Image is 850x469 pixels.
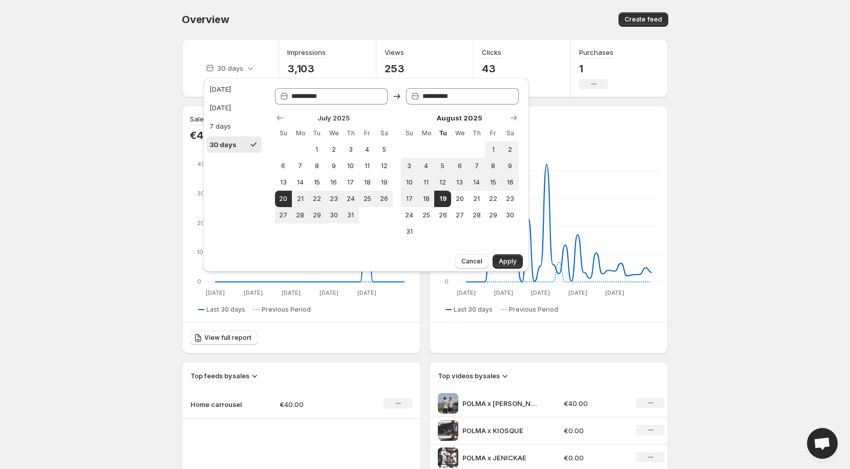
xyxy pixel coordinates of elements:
button: Wednesday August 6 2025 [451,158,468,174]
th: Monday [418,125,435,141]
span: 20 [279,195,288,203]
span: 19 [380,178,389,187]
span: 26 [438,211,447,219]
h3: Top videos by sales [438,371,500,381]
p: POLMA x KIOSQUE [462,425,539,436]
span: 18 [422,195,431,203]
button: Start of range Sunday July 20 2025 [275,191,292,207]
button: Tuesday July 22 2025 [308,191,325,207]
button: Cancel [455,254,488,269]
p: 30 days [217,63,243,73]
button: Friday August 1 2025 [485,141,502,158]
p: €0.00 [564,425,624,436]
img: POLMA x JENICKAE [438,447,458,468]
th: Friday [485,125,502,141]
p: €40.00 [190,129,225,141]
button: Wednesday July 30 2025 [325,207,342,223]
text: 30 [197,190,205,197]
button: Sunday August 3 2025 [401,158,418,174]
span: 11 [363,162,372,170]
p: POLMA x [PERSON_NAME] [462,398,539,409]
span: 21 [472,195,481,203]
button: Thursday July 10 2025 [342,158,359,174]
button: Sunday August 24 2025 [401,207,418,223]
button: Friday August 8 2025 [485,158,502,174]
span: 16 [506,178,515,187]
span: 11 [422,178,431,187]
span: 17 [405,195,414,203]
button: Friday July 18 2025 [359,174,376,191]
button: Thursday August 14 2025 [468,174,485,191]
a: Open chat [807,428,838,459]
text: 0 [444,278,449,285]
button: Wednesday August 27 2025 [451,207,468,223]
p: POLMA x JENICKAE [462,453,539,463]
button: Monday August 18 2025 [418,191,435,207]
span: Last 30 days [206,305,245,314]
button: Saturday August 9 2025 [502,158,519,174]
th: Wednesday [325,125,342,141]
span: 1 [489,146,498,154]
span: Tu [312,129,321,137]
span: 30 [506,211,515,219]
div: 30 days [209,139,237,150]
span: 15 [489,178,498,187]
span: 23 [506,195,515,203]
span: Mo [296,129,305,137]
button: Tuesday August 5 2025 [434,158,451,174]
th: Thursday [342,125,359,141]
div: [DATE] [209,103,231,113]
span: Mo [422,129,431,137]
p: Home carrousel [190,399,242,410]
span: 4 [363,146,372,154]
th: Sunday [401,125,418,141]
span: Create feed [625,15,662,24]
button: Sunday July 13 2025 [275,174,292,191]
span: 30 [329,211,338,219]
button: [DATE] [206,81,262,97]
button: Tuesday July 1 2025 [308,141,325,158]
button: Monday August 11 2025 [418,174,435,191]
button: Tuesday July 8 2025 [308,158,325,174]
th: Wednesday [451,125,468,141]
span: 4 [422,162,431,170]
div: [DATE] [209,84,231,94]
span: 17 [346,178,355,187]
span: Sa [380,129,389,137]
th: Saturday [502,125,519,141]
span: 3 [346,146,355,154]
span: 13 [279,178,288,187]
span: 31 [405,228,414,236]
button: Wednesday August 20 2025 [451,191,468,207]
button: Wednesday July 16 2025 [325,174,342,191]
button: Saturday July 19 2025 [376,174,393,191]
button: Sunday July 27 2025 [275,207,292,223]
h3: Purchases [579,47,613,57]
span: 14 [296,178,305,187]
p: 253 [385,63,421,75]
button: Monday August 4 2025 [418,158,435,174]
span: 15 [312,178,321,187]
span: View full report [204,334,251,342]
button: 30 days [206,136,262,153]
button: Thursday July 31 2025 [342,207,359,223]
p: €40.00 [280,399,352,410]
span: 8 [312,162,321,170]
span: 28 [296,211,305,219]
button: Apply [493,254,523,269]
img: POLMA x KIOSQUE [438,420,458,441]
button: Sunday August 31 2025 [401,223,418,240]
span: Last 30 days [454,305,493,314]
span: Th [472,129,481,137]
text: [DATE] [282,289,301,296]
span: Cancel [461,257,482,266]
button: Saturday August 30 2025 [502,207,519,223]
h3: Clicks [482,47,501,57]
span: 1 [312,146,321,154]
button: Friday August 15 2025 [485,174,502,191]
span: 5 [380,146,389,154]
span: 28 [472,211,481,219]
button: Sunday August 17 2025 [401,191,418,207]
button: Friday July 11 2025 [359,158,376,174]
button: Thursday August 28 2025 [468,207,485,223]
